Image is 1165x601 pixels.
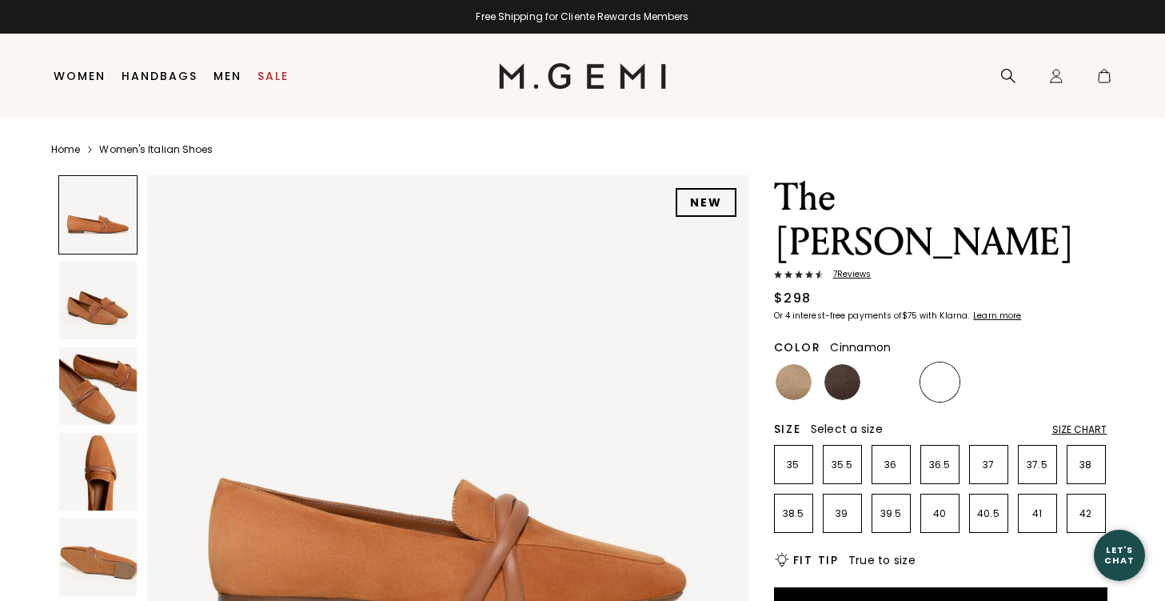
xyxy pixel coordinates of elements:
span: 7 Review s [824,270,872,279]
div: Size Chart [1052,423,1107,436]
a: Men [213,70,241,82]
img: Cinnamon [922,364,958,400]
a: Learn more [971,311,1021,321]
p: 40 [921,507,959,520]
klarna-placement-style-cta: Learn more [973,310,1021,322]
img: Biscuit [776,364,812,400]
p: 42 [1067,507,1105,520]
img: The Brenda [59,519,137,596]
p: 37.5 [1019,459,1056,471]
h2: Fit Tip [793,554,839,567]
p: 35.5 [824,459,861,471]
div: NEW [676,188,736,217]
klarna-placement-style-body: Or 4 interest-free payments of [774,310,902,322]
h2: Size [774,423,801,435]
klarna-placement-style-body: with Klarna [920,310,971,322]
a: Sale [257,70,289,82]
img: Black [873,364,909,400]
p: 38 [1067,459,1105,471]
a: Home [51,143,80,156]
p: 40.5 [970,507,1007,520]
img: The Brenda [59,262,137,339]
p: 41 [1019,507,1056,520]
img: M.Gemi [499,63,666,89]
klarna-placement-style-amount: $75 [902,310,917,322]
p: 38.5 [775,507,812,520]
a: 7Reviews [774,270,1107,282]
img: Chocolate [824,364,860,400]
h1: The [PERSON_NAME] [774,175,1107,265]
div: Let's Chat [1094,545,1145,565]
p: 37 [970,459,1007,471]
div: $298 [774,289,812,308]
a: Handbags [122,70,197,82]
img: The Brenda [59,433,137,511]
p: 35 [775,459,812,471]
p: 39 [824,507,861,520]
a: Women's Italian Shoes [99,143,213,156]
span: Cinnamon [830,339,891,355]
img: The Brenda [59,347,137,425]
span: True to size [848,552,916,568]
p: 36 [872,459,910,471]
p: 36.5 [921,459,959,471]
h2: Color [774,341,821,354]
a: Women [54,70,106,82]
p: 39.5 [872,507,910,520]
span: Select a size [811,421,883,437]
